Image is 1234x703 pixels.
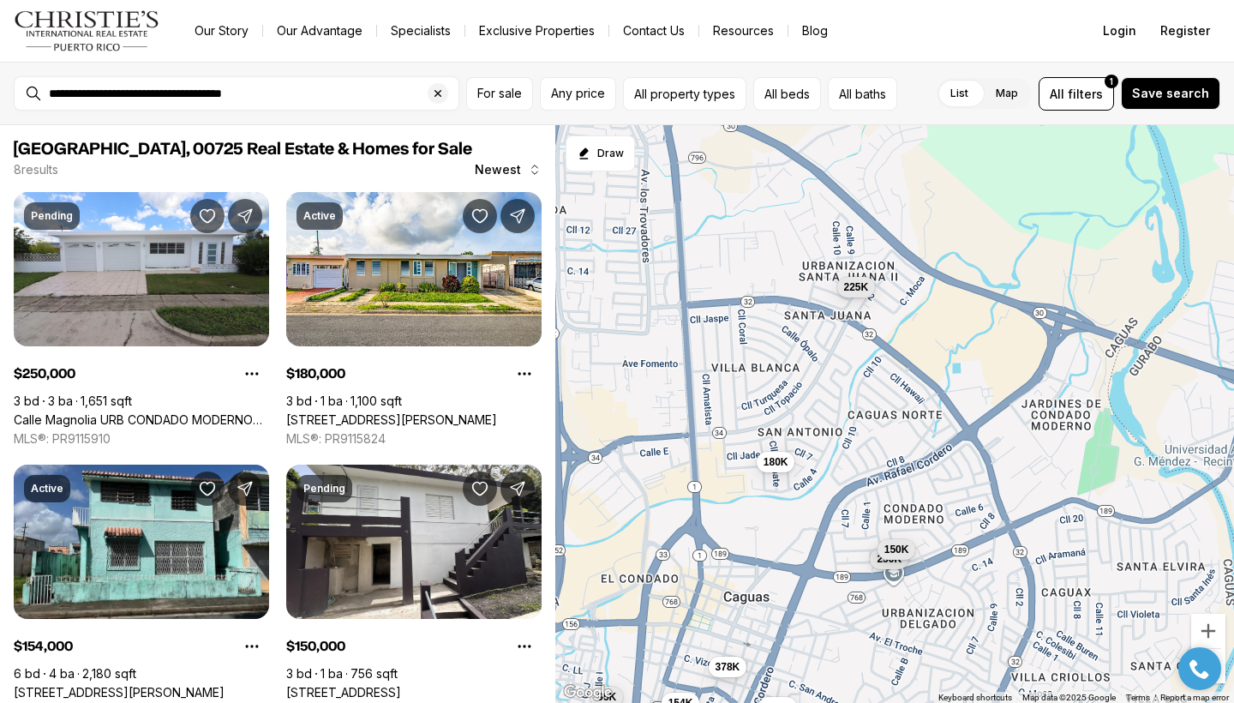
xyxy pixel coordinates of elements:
[465,19,608,43] a: Exclusive Properties
[709,656,747,676] button: 378K
[235,629,269,664] button: Property options
[477,87,522,100] span: For sale
[551,87,605,100] span: Any price
[757,452,795,472] button: 180K
[937,78,982,109] label: List
[1110,75,1113,88] span: 1
[303,482,345,496] p: Pending
[1160,693,1229,702] a: Report a map error
[228,472,262,506] button: Share Property
[190,472,225,506] button: Save Property: 84 CALLE MUÑOZ RIVERA
[428,77,458,110] button: Clear search input
[14,10,160,51] img: logo
[500,472,535,506] button: Share Property
[14,685,225,700] a: 84 CALLE MUÑOZ RIVERA, CAGUAS PR, 00725
[699,19,788,43] a: Resources
[14,412,269,428] a: Calle Magnolia URB CONDADO MODERNO DEV. #72, CAGUAS PR, 00725
[716,659,740,673] span: 378K
[303,209,336,223] p: Active
[31,209,73,223] p: Pending
[884,542,909,556] span: 150K
[507,357,542,391] button: Property options
[753,77,821,111] button: All beds
[286,412,497,428] a: 23 URB VILLA BLANCA JADE ST, CAGUAS PR, 00725
[877,551,902,565] span: 250K
[464,153,552,187] button: Newest
[235,357,269,391] button: Property options
[1132,87,1209,100] span: Save search
[1121,77,1220,110] button: Save search
[500,199,535,233] button: Share Property
[837,276,876,297] button: 225K
[1050,85,1064,103] span: All
[14,141,472,158] span: [GEOGRAPHIC_DATA], 00725 Real Estate & Homes for Sale
[1022,693,1116,702] span: Map data ©2025 Google
[566,135,635,171] button: Start drawing
[286,685,401,700] a: 262 ORQUIDIA ST, CAGUAS PR, 00725
[190,199,225,233] button: Save Property: Calle Magnolia URB CONDADO MODERNO DEV. #72
[623,77,746,111] button: All property types
[507,629,542,664] button: Property options
[764,455,788,469] span: 180K
[844,279,869,293] span: 225K
[1160,24,1210,38] span: Register
[609,19,698,43] button: Contact Us
[982,78,1032,109] label: Map
[263,19,376,43] a: Our Advantage
[828,77,897,111] button: All baths
[475,163,521,177] span: Newest
[1191,614,1225,648] button: Zoom in
[1068,85,1103,103] span: filters
[463,472,497,506] button: Save Property: 262 ORQUIDIA ST
[14,163,58,177] p: 8 results
[228,199,262,233] button: Share Property
[377,19,464,43] a: Specialists
[1093,14,1147,48] button: Login
[466,77,533,111] button: For sale
[181,19,262,43] a: Our Story
[540,77,616,111] button: Any price
[870,548,908,568] button: 250K
[1150,14,1220,48] button: Register
[1103,24,1136,38] span: Login
[1039,77,1114,111] button: Allfilters1
[878,538,916,559] button: 150K
[463,199,497,233] button: Save Property: 23 URB VILLA BLANCA JADE ST
[788,19,842,43] a: Blog
[31,482,63,496] p: Active
[1126,693,1150,702] a: Terms (opens in new tab)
